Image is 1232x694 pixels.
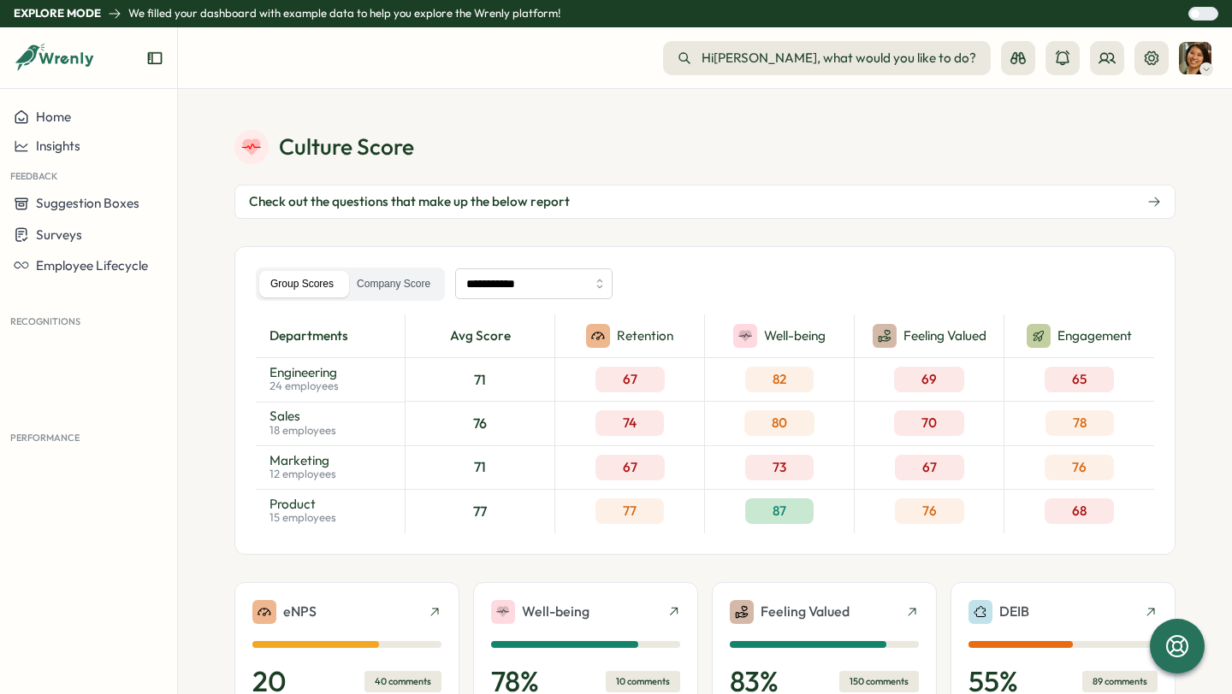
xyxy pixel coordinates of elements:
[894,410,964,436] div: 70
[595,455,665,480] div: 67
[14,6,101,21] p: Explore Mode
[269,409,336,422] p: Sales
[269,366,339,379] p: Engineering
[259,271,345,297] label: Group Scores
[128,6,560,21] p: We filled your dashboard with example data to help you explore the Wrenly platform!
[745,455,814,480] div: 73
[895,455,964,480] div: 67
[663,41,991,75] button: Hi[PERSON_NAME], what would you like to do?
[595,367,665,392] div: 67
[1045,410,1114,436] div: 78
[1082,671,1158,692] div: 89 comments
[146,50,163,67] button: Expand sidebar
[36,109,71,125] span: Home
[617,326,673,345] p: Retention
[36,226,82,243] span: Surveys
[903,326,986,345] p: Feeling Valued
[745,498,814,524] div: 87
[894,367,964,392] div: 69
[702,49,976,68] span: Hi [PERSON_NAME] , what would you like to do?
[839,671,919,692] div: 150 comments
[283,601,317,622] p: eNPS
[999,601,1029,622] p: DEIB
[36,138,80,154] span: Insights
[256,315,405,358] div: departments
[406,402,554,445] div: 76
[406,490,554,533] div: 77
[249,192,570,211] span: Check out the questions that make up the below report
[745,367,814,392] div: 82
[269,467,336,482] p: 12 employees
[406,315,554,358] div: Avg Score
[279,132,414,162] p: Culture Score
[269,454,336,467] p: Marketing
[1045,367,1114,392] div: 65
[764,326,826,345] p: Well-being
[269,510,336,526] p: 15 employees
[406,358,554,402] div: 71
[364,671,441,692] div: 40 comments
[1045,498,1114,524] div: 68
[346,271,441,297] label: Company Score
[1057,326,1132,345] p: Engagement
[595,498,664,524] div: 77
[895,498,964,524] div: 76
[234,185,1176,219] button: Check out the questions that make up the below report
[269,379,339,394] p: 24 employees
[269,497,336,510] p: Product
[269,423,336,438] p: 18 employees
[1179,42,1211,74] img: Sarah Johnson
[522,601,589,622] p: Well-being
[744,410,814,436] div: 80
[595,410,664,436] div: 74
[761,601,850,622] p: Feeling Valued
[406,446,554,490] div: 71
[606,671,680,692] div: 10 comments
[1045,455,1114,480] div: 76
[36,257,148,273] span: Employee Lifecycle
[36,196,139,212] span: Suggestion Boxes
